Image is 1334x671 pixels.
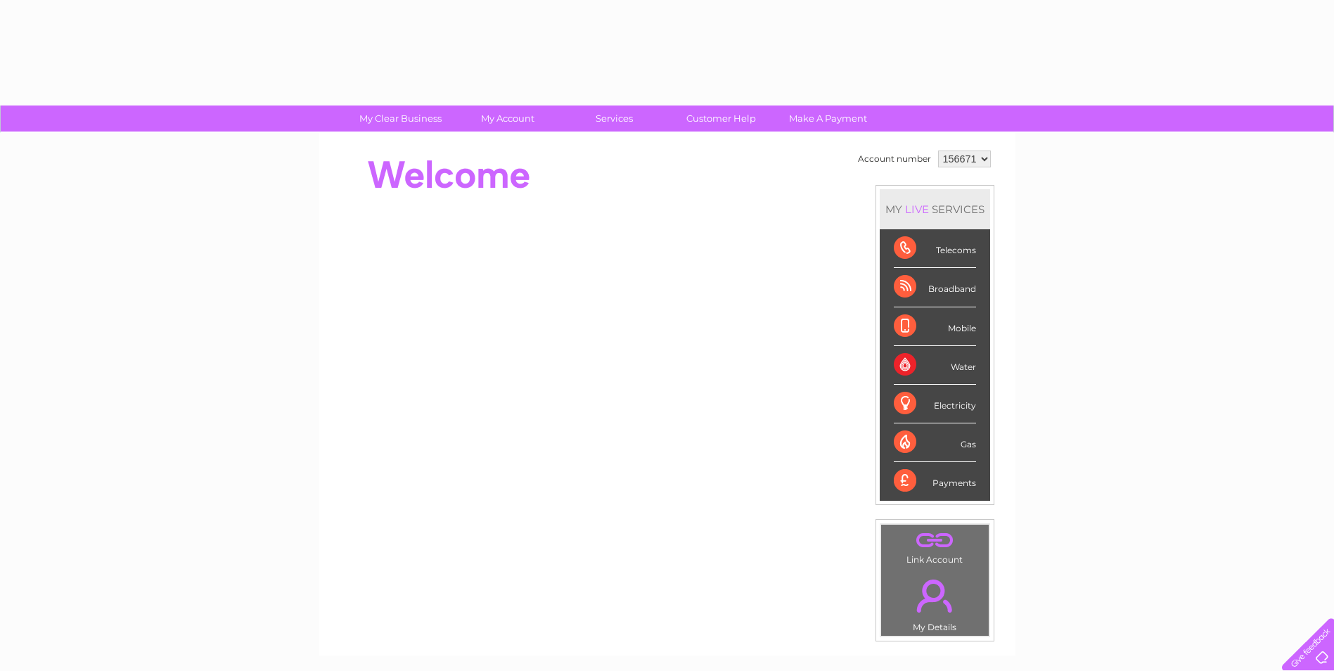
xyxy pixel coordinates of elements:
div: Payments [894,462,976,500]
td: Link Account [880,524,989,568]
div: Water [894,346,976,385]
a: Customer Help [663,106,779,132]
div: Mobile [894,307,976,346]
a: My Account [449,106,565,132]
a: Services [556,106,672,132]
div: Gas [894,423,976,462]
a: Make A Payment [770,106,886,132]
a: . [885,571,985,620]
div: LIVE [902,203,932,216]
td: Account number [854,147,935,171]
div: Electricity [894,385,976,423]
td: My Details [880,568,989,637]
div: Broadband [894,268,976,307]
div: Telecoms [894,229,976,268]
a: My Clear Business [342,106,458,132]
a: . [885,528,985,553]
div: MY SERVICES [880,189,990,229]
